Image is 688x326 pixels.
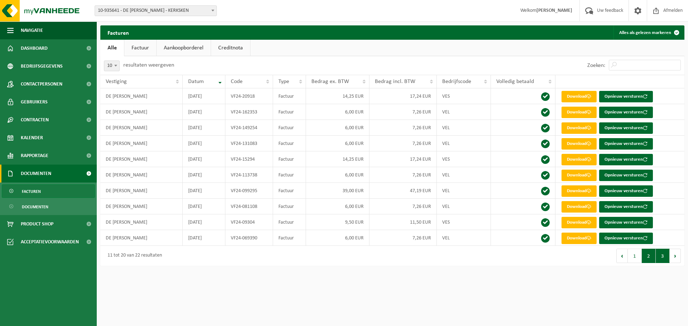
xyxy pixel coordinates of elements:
td: DE [PERSON_NAME] [100,104,183,120]
button: Opnieuw versturen [599,233,653,244]
button: 3 [656,249,670,263]
td: Factuur [273,151,306,167]
span: Volledig betaald [496,79,534,84]
td: 14,25 EUR [306,88,370,104]
td: 6,00 EUR [306,167,370,183]
button: 1 [628,249,642,263]
span: 10 [104,60,120,71]
td: 7,26 EUR [369,199,436,214]
td: 7,26 EUR [369,167,436,183]
button: Opnieuw versturen [599,201,653,213]
td: [DATE] [183,120,226,136]
td: VEL [437,199,491,214]
span: Acceptatievoorwaarden [21,233,79,251]
td: 7,26 EUR [369,104,436,120]
td: Factuur [273,120,306,136]
a: Download [562,91,597,102]
span: Kalender [21,129,43,147]
td: VF24-09304 [225,214,273,230]
span: Bedrijfsgegevens [21,57,63,75]
td: 7,26 EUR [369,120,436,136]
span: Rapportage [21,147,48,165]
td: 6,00 EUR [306,120,370,136]
td: [DATE] [183,88,226,104]
td: DE [PERSON_NAME] [100,199,183,214]
td: 39,00 EUR [306,183,370,199]
a: Download [562,154,597,165]
button: Opnieuw versturen [599,170,653,181]
td: Factuur [273,214,306,230]
td: DE [PERSON_NAME] [100,136,183,151]
td: VF24-131083 [225,136,273,151]
span: Datum [188,79,204,84]
td: 6,00 EUR [306,199,370,214]
td: Factuur [273,88,306,104]
a: Download [562,170,597,181]
td: DE [PERSON_NAME] [100,88,183,104]
td: DE [PERSON_NAME] [100,167,183,183]
label: Zoeken: [587,63,605,68]
button: Alles als gelezen markeren [613,25,684,40]
td: DE [PERSON_NAME] [100,183,183,199]
button: Opnieuw versturen [599,185,653,197]
span: Facturen [22,185,41,198]
td: DE [PERSON_NAME] [100,120,183,136]
span: Bedrag incl. BTW [375,79,415,84]
td: 6,00 EUR [306,136,370,151]
td: 47,19 EUR [369,183,436,199]
strong: [PERSON_NAME] [536,8,572,13]
td: VF24-20918 [225,88,273,104]
td: Factuur [273,104,306,120]
td: [DATE] [183,183,226,199]
td: VEL [437,120,491,136]
td: 11,50 EUR [369,214,436,230]
td: VEL [437,230,491,246]
td: VEL [437,167,491,183]
a: Download [562,217,597,228]
td: DE [PERSON_NAME] [100,230,183,246]
span: Product Shop [21,215,53,233]
span: Dashboard [21,39,48,57]
td: [DATE] [183,136,226,151]
span: 10 [104,61,119,71]
td: 7,26 EUR [369,230,436,246]
span: Bedrag ex. BTW [311,79,349,84]
a: Alle [100,40,124,56]
td: 7,26 EUR [369,136,436,151]
td: VEL [437,183,491,199]
td: VF24-099295 [225,183,273,199]
span: Documenten [21,165,51,183]
td: VF24-069390 [225,230,273,246]
button: Opnieuw versturen [599,138,653,150]
span: Contactpersonen [21,75,62,93]
h2: Facturen [100,25,136,39]
button: Opnieuw versturen [599,217,653,228]
td: DE [PERSON_NAME] [100,214,183,230]
td: 9,50 EUR [306,214,370,230]
td: VES [437,214,491,230]
span: 10-935641 - DE PELSMAEKER GUNTHER - KERKSKEN [95,5,217,16]
td: VF24-15294 [225,151,273,167]
td: VES [437,88,491,104]
span: 10-935641 - DE PELSMAEKER GUNTHER - KERKSKEN [95,6,216,16]
td: VF24-113738 [225,167,273,183]
span: Code [231,79,243,84]
td: 17,24 EUR [369,88,436,104]
td: VES [437,151,491,167]
a: Facturen [2,184,95,198]
td: [DATE] [183,151,226,167]
td: VEL [437,104,491,120]
td: VF24-162353 [225,104,273,120]
td: 6,00 EUR [306,104,370,120]
a: Aankoopborderel [157,40,211,56]
button: 2 [642,249,656,263]
span: Documenten [22,200,48,214]
div: 11 tot 20 van 22 resultaten [104,249,162,262]
span: Bedrijfscode [442,79,471,84]
button: Opnieuw versturen [599,154,653,165]
td: Factuur [273,183,306,199]
td: [DATE] [183,230,226,246]
td: 17,24 EUR [369,151,436,167]
a: Creditnota [211,40,250,56]
td: 14,25 EUR [306,151,370,167]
